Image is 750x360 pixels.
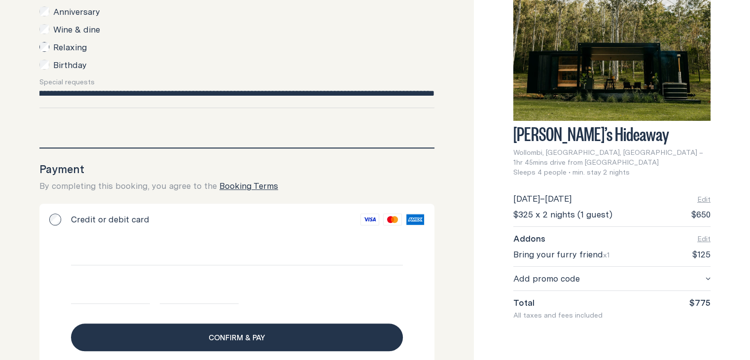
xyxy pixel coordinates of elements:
span: $325 x 2 nights (1 guest) [513,209,612,220]
span: All taxes and fees included [513,310,603,320]
button: Edit [697,233,711,245]
a: Booking Terms [219,180,278,192]
span: Credit or debit card [71,214,149,225]
h3: [PERSON_NAME]’s Hideaway [513,127,711,140]
span: Bring your furry friend [513,249,610,260]
span: Sleeps 4 people • min. stay 2 nights [513,167,630,177]
div: – [513,193,571,205]
label: Birthday [53,59,87,71]
iframe: Secure CVC input frame [160,285,239,295]
span: $125 [692,249,711,260]
label: Wine & dine [53,24,100,36]
span: x1 [603,250,610,260]
span: Wollombi, [GEOGRAPHIC_DATA], [GEOGRAPHIC_DATA] – 1hr 45mins drive from [GEOGRAPHIC_DATA] [513,147,711,167]
span: $650 [691,209,711,220]
span: [DATE] [545,192,571,205]
label: Anniversary [53,6,100,18]
button: Add promo code [513,273,711,285]
span: Confirm & pay [209,331,265,343]
span: $775 [689,297,711,309]
h3: Payment [39,162,434,176]
button: Confirm & pay [71,324,403,351]
label: Special requests [39,77,95,88]
iframe: Secure expiration date input frame [71,285,150,295]
span: Total [513,297,535,309]
span: Addons [513,233,545,245]
span: By completing this booking, you agree to the [39,180,217,192]
label: Relaxing [53,41,87,53]
span: Add promo code [513,273,580,285]
button: Edit [697,194,711,204]
iframe: Secure card number input frame [71,247,403,257]
span: [DATE] [513,192,540,205]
